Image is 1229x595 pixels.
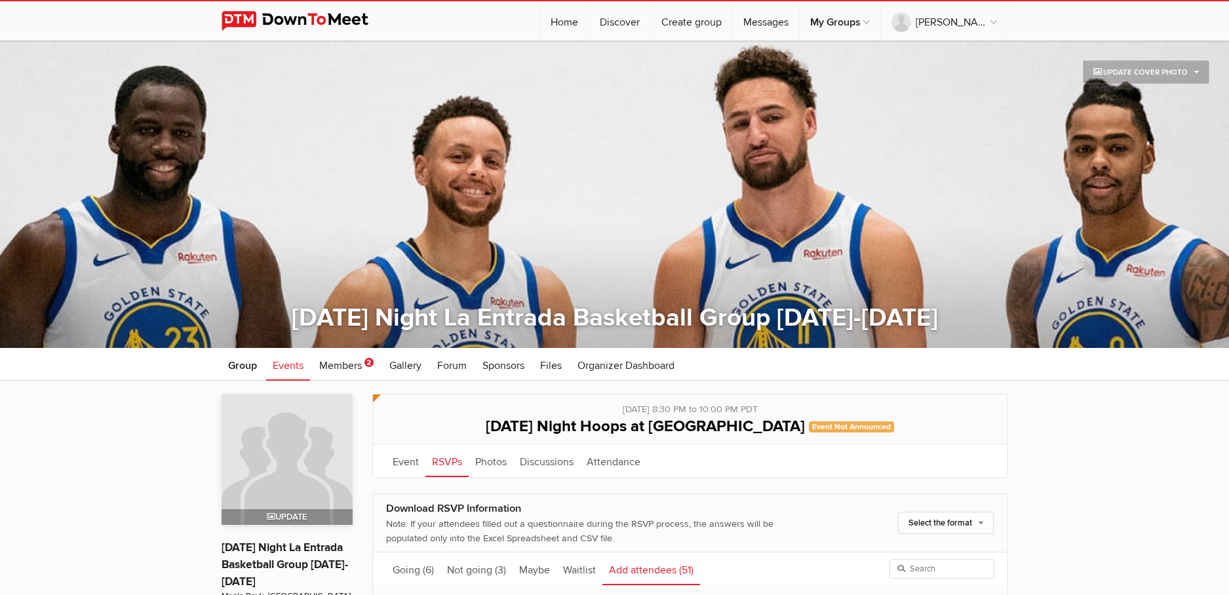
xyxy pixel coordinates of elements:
span: Group [228,359,257,372]
a: Attendance [580,444,647,477]
a: Discover [589,1,650,41]
a: Not going (3) [440,552,513,585]
a: Messages [733,1,799,41]
div: Download RSVP Information [386,501,812,517]
a: [PERSON_NAME] [881,1,1007,41]
span: (51) [679,564,693,577]
a: [DATE] Night La Entrada Basketball Group [DATE]-[DATE] [222,541,348,588]
a: Members 2 [313,348,380,381]
span: Gallery [389,359,421,372]
span: Files [540,359,562,372]
span: Members [319,359,362,372]
a: [DATE] Night La Entrada Basketball Group [DATE]-[DATE] [292,303,938,333]
a: My Groups [800,1,880,41]
a: Files [534,348,568,381]
a: Event [386,444,425,477]
span: Event Not Announced [809,421,894,432]
a: Add attendees (51) [602,552,700,585]
a: Home [540,1,589,41]
img: DownToMeet [222,11,389,31]
span: Forum [437,359,467,372]
span: (6) [423,564,434,577]
a: Sponsors [476,348,531,381]
a: Photos [469,444,513,477]
span: Sponsors [482,359,524,372]
a: Organizer Dashboard [571,348,681,381]
span: [DATE] Night Hoops at [GEOGRAPHIC_DATA] [486,417,805,436]
input: Search [889,559,994,579]
a: Discussions [513,444,580,477]
a: Events [266,348,310,381]
span: 2 [364,358,374,367]
a: Gallery [383,348,428,381]
div: Note: If your attendees filled out a questionnaire during the RSVP process, the answers will be p... [386,517,812,545]
a: Forum [431,348,473,381]
a: Waitlist [556,552,602,585]
a: RSVPs [425,444,469,477]
img: Thursday Night La Entrada Basketball Group 2025-2026 [222,394,353,525]
span: Organizer Dashboard [577,359,674,372]
a: Select the format [898,512,994,534]
a: Maybe [513,552,556,585]
div: [DATE] 8:30 PM to 10:00 PM PDT [386,394,994,417]
span: Events [273,359,303,372]
span: Update [267,512,307,522]
a: Update [222,394,353,525]
a: Create group [651,1,732,41]
a: Going (6) [386,552,440,585]
a: Group [222,348,263,381]
a: Update Cover Photo [1083,60,1209,84]
span: (3) [495,564,506,577]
